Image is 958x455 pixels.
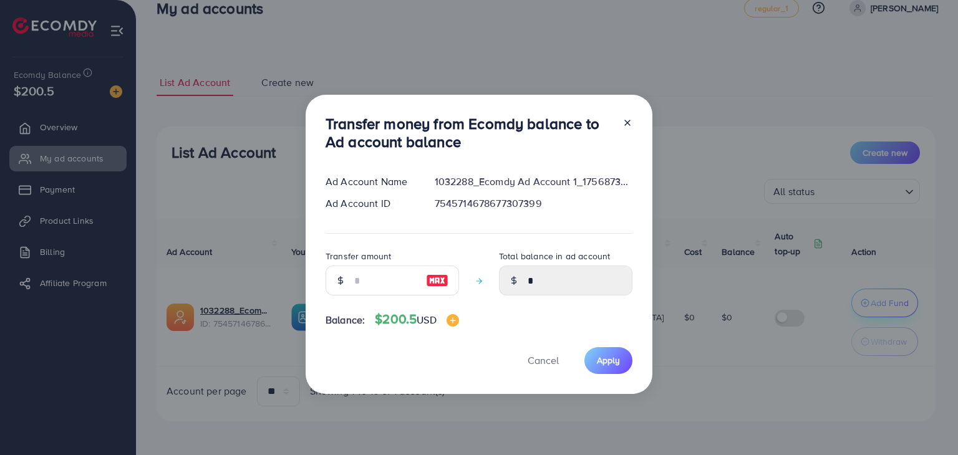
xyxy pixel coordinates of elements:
[597,354,620,366] span: Apply
[528,353,559,367] span: Cancel
[417,313,436,327] span: USD
[326,115,612,151] h3: Transfer money from Ecomdy balance to Ad account balance
[425,175,642,189] div: 1032288_Ecomdy Ad Account 1_1756873811237
[512,347,574,374] button: Cancel
[447,314,459,327] img: image
[316,196,425,211] div: Ad Account ID
[426,273,448,288] img: image
[326,250,391,262] label: Transfer amount
[316,175,425,189] div: Ad Account Name
[326,313,365,327] span: Balance:
[584,347,632,374] button: Apply
[905,399,949,446] iframe: Chat
[375,312,458,327] h4: $200.5
[425,196,642,211] div: 7545714678677307399
[499,250,610,262] label: Total balance in ad account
